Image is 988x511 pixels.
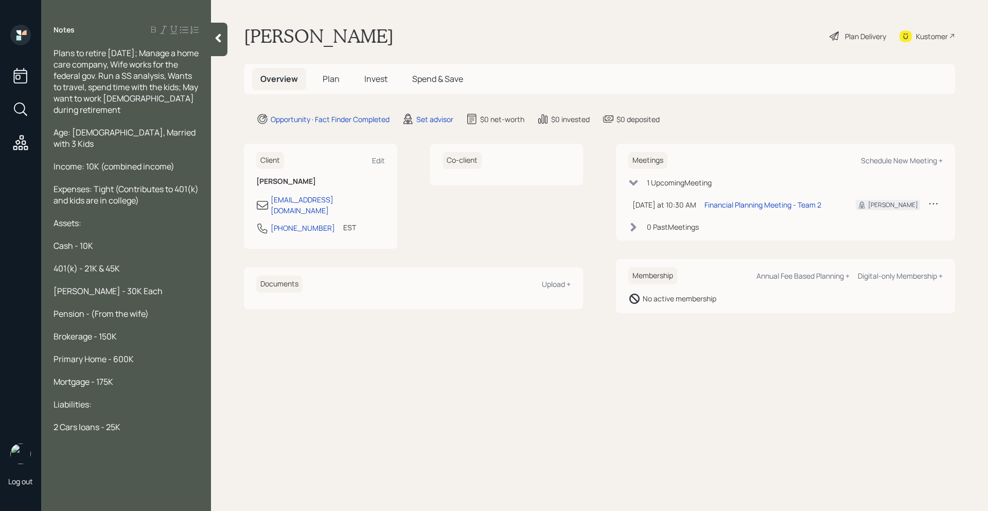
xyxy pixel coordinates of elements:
div: $0 net-worth [480,114,524,125]
div: $0 deposited [616,114,660,125]
div: [EMAIL_ADDRESS][DOMAIN_NAME] [271,194,385,216]
label: Notes [54,25,75,35]
div: [DATE] at 10:30 AM [632,199,696,210]
h1: [PERSON_NAME] [244,25,394,47]
span: Overview [260,73,298,84]
div: Schedule New Meeting + [861,156,943,165]
span: Expenses: Tight (Contributes to 401(k) and kids are in college) [54,183,200,206]
div: Plan Delivery [845,31,886,42]
h6: Meetings [628,152,667,169]
div: Financial Planning Meeting - Team 2 [704,199,821,210]
div: Set advisor [416,114,453,125]
span: Primary Home - 600K [54,353,134,365]
h6: [PERSON_NAME] [256,177,385,186]
img: retirable_logo.png [10,444,31,464]
div: [PERSON_NAME] [868,200,918,210]
span: Assets: [54,217,81,229]
span: Age: [DEMOGRAPHIC_DATA], Married with 3 Kids [54,127,197,149]
span: Pension - (From the wife) [54,308,149,319]
div: $0 invested [551,114,590,125]
h6: Documents [256,276,303,293]
div: Log out [8,476,33,486]
span: 2 Cars loans - 25K [54,421,120,433]
div: 1 Upcoming Meeting [647,177,712,188]
div: Kustomer [916,31,948,42]
span: Plan [323,73,340,84]
span: Brokerage - 150K [54,331,117,342]
h6: Client [256,152,284,169]
span: 401(k) - 21K & 45K [54,263,120,274]
div: Upload + [542,279,571,289]
div: [PHONE_NUMBER] [271,223,335,233]
h6: Co-client [443,152,482,169]
h6: Membership [628,267,677,284]
span: Spend & Save [412,73,463,84]
span: Income: 10K (combined income) [54,161,174,172]
div: EST [343,222,356,233]
span: [PERSON_NAME] - 30K Each [54,285,163,297]
span: Liabilities: [54,399,92,410]
div: Opportunity · Fact Finder Completed [271,114,390,125]
div: 0 Past Meeting s [647,222,699,232]
div: Edit [372,156,385,165]
span: Invest [364,73,387,84]
div: Annual Fee Based Planning + [756,271,850,281]
div: Digital-only Membership + [858,271,943,281]
span: Cash - 10K [54,240,93,251]
span: Mortgage - 175K [54,376,113,387]
div: No active membership [643,293,716,304]
span: Plans to retire [DATE]; Manage a home care company, Wife works for the federal gov. Run a SS anal... [54,47,200,115]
